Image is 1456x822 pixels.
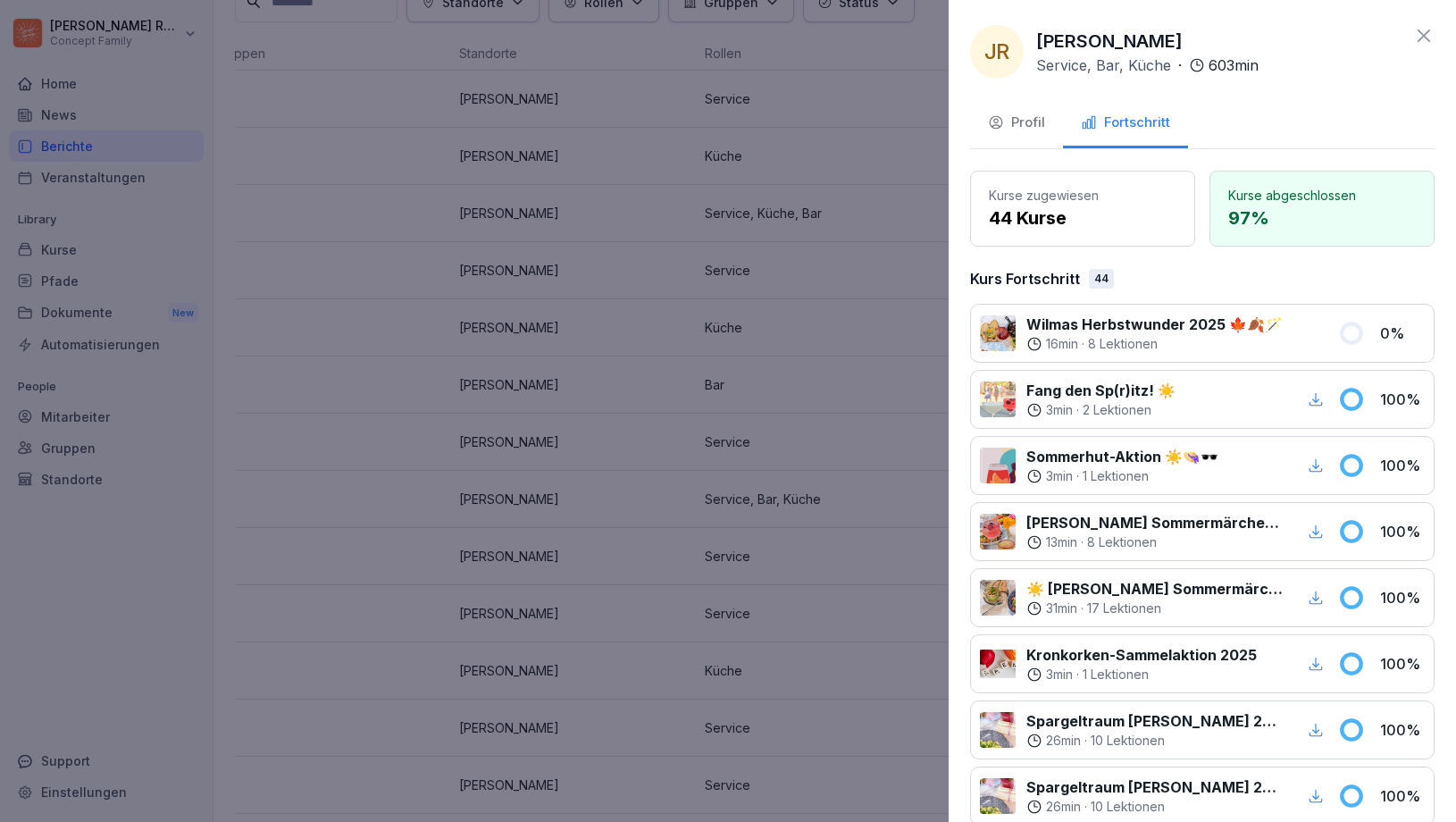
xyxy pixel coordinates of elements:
[1380,521,1425,542] p: 100 %
[1026,798,1283,816] div: ·
[1081,113,1170,133] div: Fortschritt
[1036,55,1171,76] p: Service, Bar, Küche
[1036,28,1183,55] p: [PERSON_NAME]
[1083,467,1149,485] p: 1 Lektionen
[1083,401,1151,419] p: 2 Lektionen
[1380,455,1425,476] p: 100 %
[1046,533,1077,551] p: 13 min
[1088,335,1158,353] p: 8 Lektionen
[1087,533,1157,551] p: 8 Lektionen
[1026,533,1283,551] div: ·
[1026,512,1283,533] p: [PERSON_NAME] Sommermärchen 2025 - Getränke
[970,268,1080,289] p: Kurs Fortschritt
[970,100,1063,148] button: Profil
[1026,314,1283,335] p: Wilmas Herbstwunder 2025 🍁🍂🪄
[1380,719,1425,741] p: 100 %
[1380,389,1425,410] p: 100 %
[1046,600,1077,617] p: 31 min
[970,25,1024,79] div: JR
[1026,732,1283,750] div: ·
[1380,785,1425,807] p: 100 %
[1063,100,1188,148] button: Fortschritt
[1026,600,1283,617] div: ·
[1083,666,1149,684] p: 1 Lektionen
[1089,269,1114,289] div: 44
[1026,335,1283,353] div: ·
[1228,205,1416,231] p: 97 %
[1046,798,1081,816] p: 26 min
[1026,666,1257,684] div: ·
[1380,653,1425,675] p: 100 %
[989,205,1176,231] p: 44 Kurse
[1026,578,1283,600] p: ☀️ [PERSON_NAME] Sommermärchen 2025 - Speisen
[1026,776,1283,798] p: Spargeltraum [PERSON_NAME] 2025 💭
[1026,710,1283,732] p: Spargeltraum [PERSON_NAME] 2025 💭
[1026,380,1176,401] p: Fang den Sp(r)itz! ☀️
[1046,335,1078,353] p: 16 min
[1209,55,1259,76] p: 603 min
[1046,732,1081,750] p: 26 min
[989,186,1176,205] p: Kurse zugewiesen
[1026,446,1218,467] p: Sommerhut-Aktion ☀️👒🕶️
[1026,401,1176,419] div: ·
[1091,732,1165,750] p: 10 Lektionen
[1026,644,1257,666] p: Kronkorken-Sammelaktion 2025
[1380,323,1425,344] p: 0 %
[1036,55,1259,76] div: ·
[1046,401,1073,419] p: 3 min
[1046,467,1073,485] p: 3 min
[1228,186,1416,205] p: Kurse abgeschlossen
[1380,587,1425,608] p: 100 %
[1046,666,1073,684] p: 3 min
[1091,798,1165,816] p: 10 Lektionen
[988,113,1045,133] div: Profil
[1087,600,1161,617] p: 17 Lektionen
[1026,467,1218,485] div: ·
